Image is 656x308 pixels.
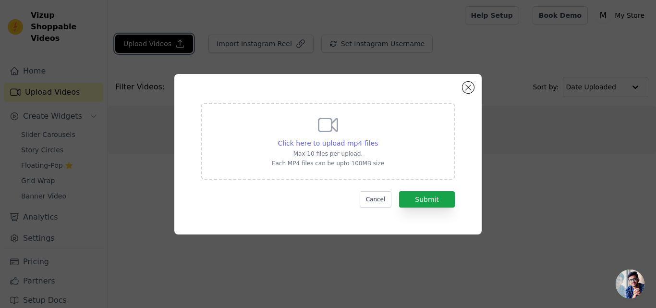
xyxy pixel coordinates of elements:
[360,191,392,208] button: Cancel
[616,270,644,298] div: Open chat
[399,191,455,208] button: Submit
[462,82,474,93] button: Close modal
[272,160,384,167] p: Each MP4 files can be upto 100MB size
[272,150,384,158] p: Max 10 files per upload.
[278,139,378,147] span: Click here to upload mp4 files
